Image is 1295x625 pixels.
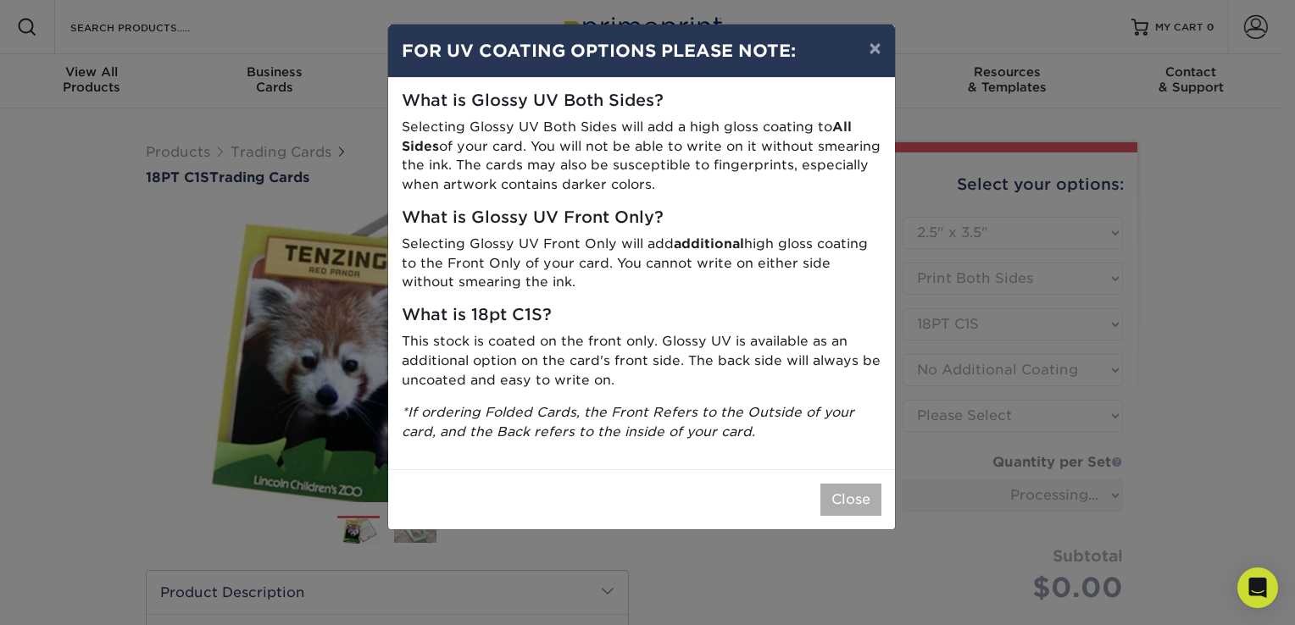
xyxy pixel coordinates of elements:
strong: additional [674,235,744,252]
button: Close [820,484,881,516]
h5: What is Glossy UV Front Only? [402,208,881,228]
i: *If ordering Folded Cards, the Front Refers to the Outside of your card, and the Back refers to t... [402,404,854,440]
h4: FOR UV COATING OPTIONS PLEASE NOTE: [402,38,881,64]
div: Open Intercom Messenger [1237,567,1278,608]
h5: What is 18pt C1S? [402,306,881,325]
p: This stock is coated on the front only. Glossy UV is available as an additional option on the car... [402,332,881,390]
strong: All Sides [402,119,852,154]
button: × [855,25,894,72]
h5: What is Glossy UV Both Sides? [402,91,881,111]
p: Selecting Glossy UV Both Sides will add a high gloss coating to of your card. You will not be abl... [402,118,881,195]
p: Selecting Glossy UV Front Only will add high gloss coating to the Front Only of your card. You ca... [402,235,881,292]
